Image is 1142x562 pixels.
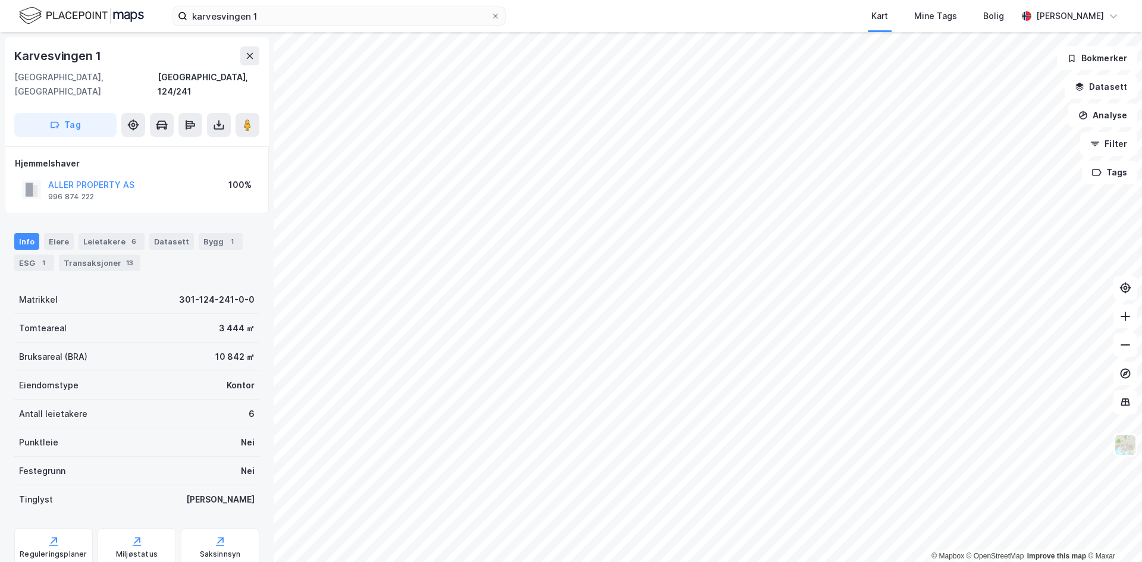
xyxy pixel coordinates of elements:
div: 100% [228,178,252,192]
button: Tags [1082,161,1137,184]
iframe: Chat Widget [1083,505,1142,562]
div: 1 [226,236,238,247]
div: Datasett [149,233,194,250]
div: Info [14,233,39,250]
div: Eiendomstype [19,378,79,393]
div: Bygg [199,233,243,250]
div: Saksinnsyn [200,550,241,559]
div: Festegrunn [19,464,65,478]
button: Datasett [1065,75,1137,99]
button: Tag [14,113,117,137]
div: 996 874 222 [48,192,94,202]
button: Analyse [1068,103,1137,127]
div: 13 [124,257,136,269]
button: Bokmerker [1057,46,1137,70]
div: 6 [249,407,255,421]
div: 10 842 ㎡ [215,350,255,364]
div: Eiere [44,233,74,250]
div: 6 [128,236,140,247]
button: Filter [1080,132,1137,156]
div: [PERSON_NAME] [1036,9,1104,23]
div: Kontor [227,378,255,393]
div: Bruksareal (BRA) [19,350,87,364]
div: Mine Tags [914,9,957,23]
div: Nei [241,435,255,450]
div: Bolig [983,9,1004,23]
div: Karvesvingen 1 [14,46,103,65]
a: Mapbox [931,552,964,560]
div: [GEOGRAPHIC_DATA], 124/241 [158,70,259,99]
a: Improve this map [1027,552,1086,560]
div: Miljøstatus [116,550,158,559]
div: Transaksjoner [59,255,140,271]
div: [PERSON_NAME] [186,492,255,507]
div: Hjemmelshaver [15,156,259,171]
div: Antall leietakere [19,407,87,421]
div: 3 444 ㎡ [219,321,255,335]
div: Kart [871,9,888,23]
div: 1 [37,257,49,269]
div: [GEOGRAPHIC_DATA], [GEOGRAPHIC_DATA] [14,70,158,99]
a: OpenStreetMap [967,552,1024,560]
div: Nei [241,464,255,478]
div: Punktleie [19,435,58,450]
div: Tomteareal [19,321,67,335]
img: Z [1114,434,1137,456]
img: logo.f888ab2527a4732fd821a326f86c7f29.svg [19,5,144,26]
div: Reguleringsplaner [20,550,87,559]
div: ESG [14,255,54,271]
div: Matrikkel [19,293,58,307]
div: Tinglyst [19,492,53,507]
div: 301-124-241-0-0 [179,293,255,307]
div: Leietakere [79,233,145,250]
input: Søk på adresse, matrikkel, gårdeiere, leietakere eller personer [187,7,491,25]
